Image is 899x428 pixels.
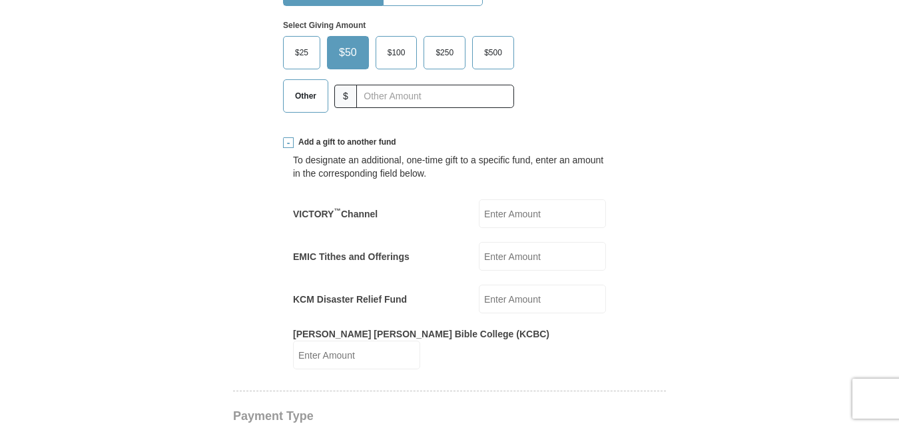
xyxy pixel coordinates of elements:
[479,285,606,313] input: Enter Amount
[429,43,460,63] span: $250
[479,199,606,228] input: Enter Amount
[283,21,366,30] strong: Select Giving Amount
[332,43,364,63] span: $50
[293,250,410,263] label: EMIC Tithes and Offerings
[381,43,412,63] span: $100
[294,137,396,148] span: Add a gift to another fund
[293,293,407,306] label: KCM Disaster Relief Fund
[334,85,357,108] span: $
[477,43,509,63] span: $500
[334,207,341,215] sup: ™
[293,207,378,221] label: VICTORY Channel
[356,85,514,108] input: Other Amount
[293,341,420,369] input: Enter Amount
[293,153,606,180] div: To designate an additional, one-time gift to a specific fund, enter an amount in the correspondin...
[233,411,666,421] h4: Payment Type
[288,43,315,63] span: $25
[479,242,606,271] input: Enter Amount
[293,327,549,341] label: [PERSON_NAME] [PERSON_NAME] Bible College (KCBC)
[288,86,323,106] span: Other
